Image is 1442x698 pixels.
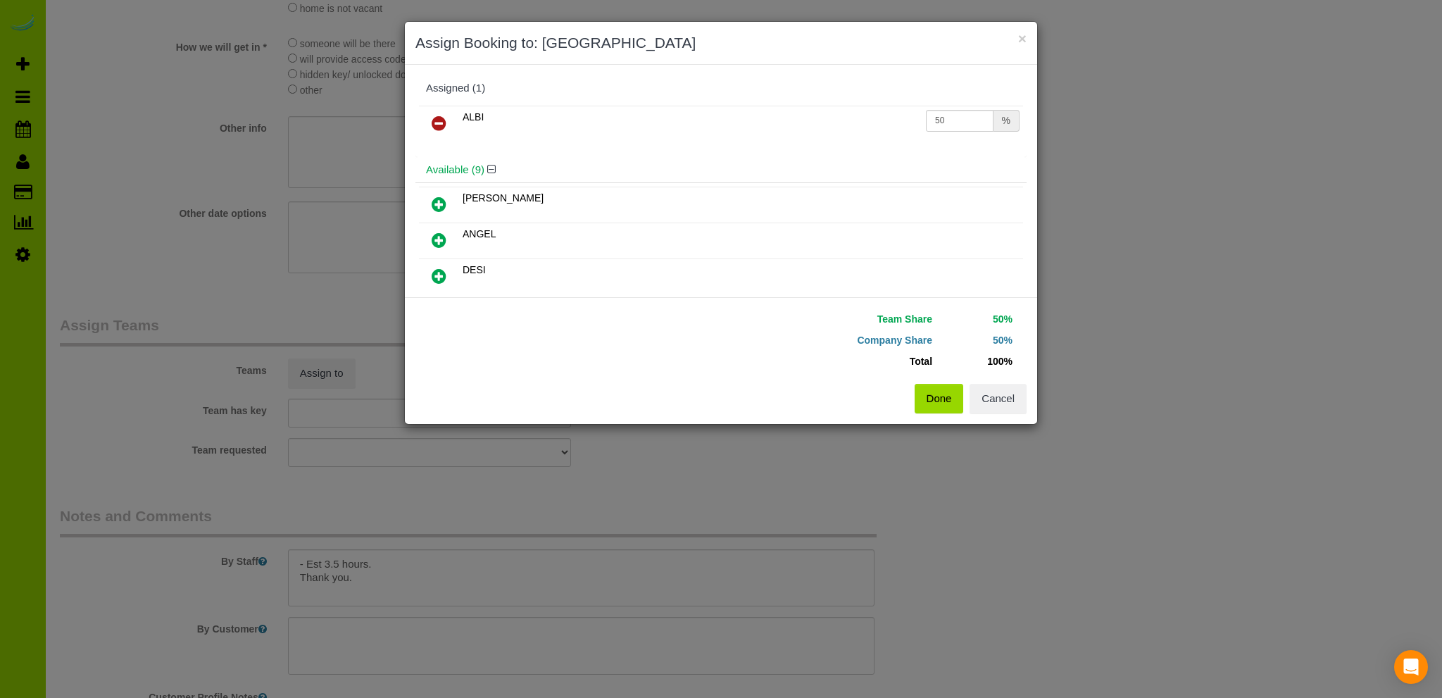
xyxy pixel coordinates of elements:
[732,309,936,330] td: Team Share
[1018,31,1027,46] button: ×
[463,264,486,275] span: DESI
[936,309,1016,330] td: 50%
[463,228,496,239] span: ANGEL
[936,330,1016,351] td: 50%
[463,111,484,123] span: ALBI
[915,384,964,413] button: Done
[732,351,936,372] td: Total
[970,384,1027,413] button: Cancel
[415,32,1027,54] h3: Assign Booking to: [GEOGRAPHIC_DATA]
[993,110,1020,132] div: %
[426,82,1016,94] div: Assigned (1)
[936,351,1016,372] td: 100%
[463,192,544,204] span: [PERSON_NAME]
[1394,650,1428,684] div: Open Intercom Messenger
[426,164,1016,176] h4: Available (9)
[732,330,936,351] td: Company Share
